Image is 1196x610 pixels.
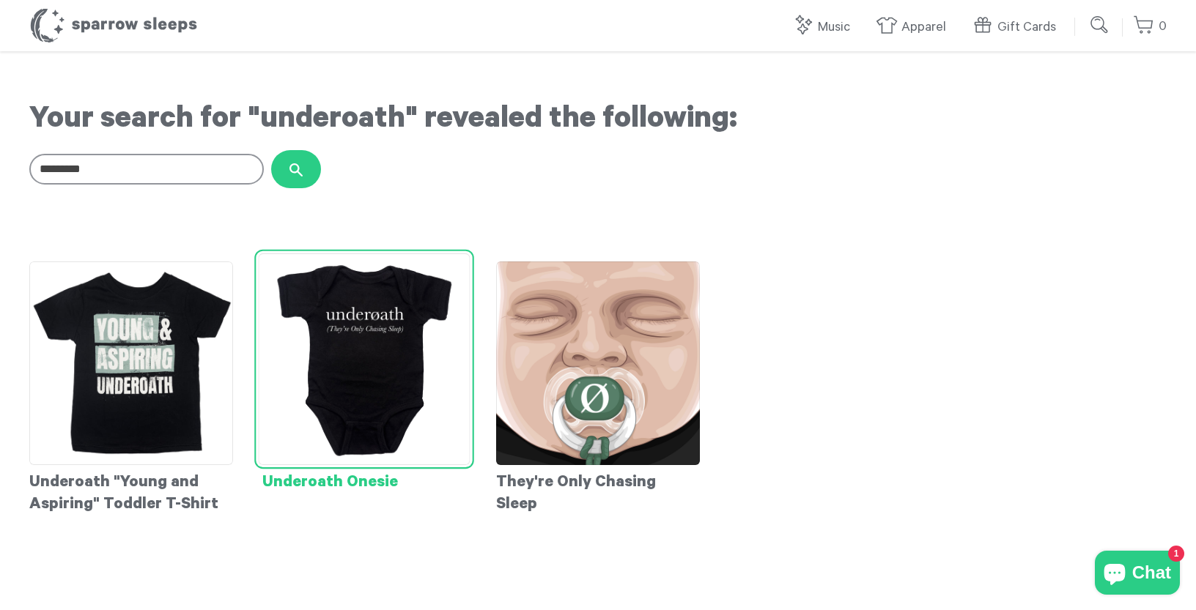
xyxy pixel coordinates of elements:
[29,261,233,516] a: Underoath "Young and Aspiring" Toddler T-Shirt
[496,261,700,465] img: Underoath-They_reOnlyChasingSleep-Cover_grande.png
[1090,551,1184,598] inbox-online-store-chat: Shopify online store chat
[876,12,953,43] a: Apparel
[29,103,1167,140] h1: Your search for "underoath" revealed the following:
[792,12,857,43] a: Music
[972,12,1063,43] a: Gift Cards
[496,261,700,516] a: They're Only Chasing Sleep
[262,261,466,494] a: Underoath Onesie
[29,261,233,465] img: Underoath-ToddlerT-shirt_e78959a8-87e6-4113-b351-bbb82bfaa7ef_grande.jpg
[29,7,198,44] h1: Sparrow Sleeps
[29,465,233,516] div: Underoath "Young and Aspiring" Toddler T-Shirt
[496,465,700,516] div: They're Only Chasing Sleep
[1085,10,1115,40] input: Submit
[259,253,471,466] img: Underoath-Onesie_grande.jpg
[262,465,466,494] div: Underoath Onesie
[1133,11,1167,42] a: 0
